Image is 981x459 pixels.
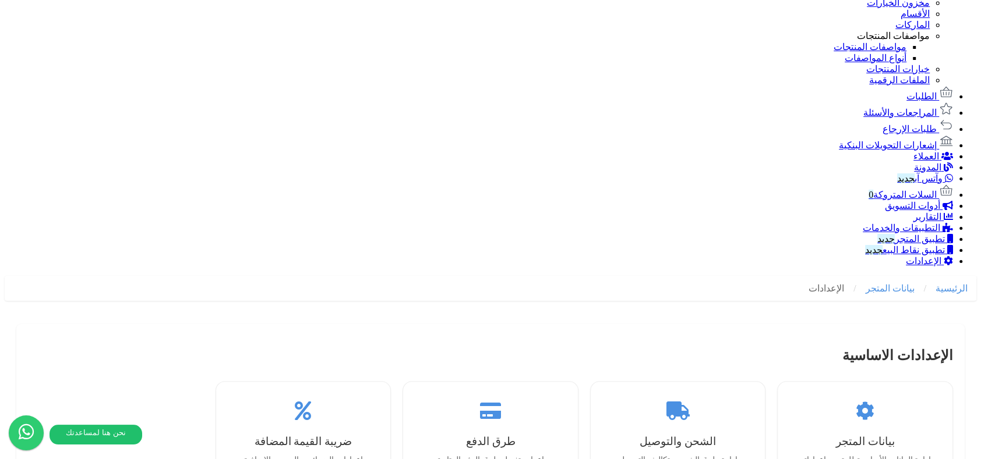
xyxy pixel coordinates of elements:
[906,256,953,266] a: الإعدادات
[883,124,953,134] a: طلبات الإرجاع
[834,42,906,52] a: مواصفات المنتجات
[845,53,906,63] a: أنواع المواصفات
[839,140,953,150] a: إشعارات التحويلات البنكية
[869,190,937,200] span: السلات المتروكة
[914,162,953,172] a: المدونة
[914,162,941,172] span: المدونة
[809,283,844,293] a: الإعدادات
[866,283,915,293] a: بيانات المتجر
[936,283,968,293] a: الرئيسية
[863,223,940,233] span: التطبيقات والخدمات
[865,245,953,255] a: تطبيق نقاط البيعجديد
[869,190,953,200] a: السلات المتروكة0
[797,435,933,448] h3: بيانات المتجر
[897,173,953,183] a: وآتس آبجديد
[863,223,953,233] a: التطبيقات والخدمات
[865,245,945,255] span: تطبيق نقاط البيع
[28,347,953,369] h2: الإعدادات الاساسية
[857,31,930,41] a: مواصفات المنتجات
[863,108,953,118] a: المراجعات والأسئلة
[869,190,873,200] span: 0
[906,256,941,266] span: الإعدادات
[906,91,937,101] span: الطلبات
[866,64,930,74] a: خيارات المنتجات
[901,9,930,19] a: الأقسام
[897,173,915,183] span: جديد
[913,151,953,161] a: العملاء
[863,108,937,118] span: المراجعات والأسئلة
[839,140,937,150] span: إشعارات التحويلات البنكية
[236,435,371,448] h3: ضريبة القيمة المضافة
[877,234,945,244] span: تطبيق المتجر
[611,435,746,448] h3: الشحن والتوصيل
[423,435,558,448] h3: طرق الدفع
[877,234,895,244] span: جديد
[913,212,941,222] span: التقارير
[877,234,953,244] a: تطبيق المتجرجديد
[906,91,953,101] a: الطلبات
[897,173,943,183] span: وآتس آب
[913,151,939,161] span: العملاء
[885,201,940,211] span: أدوات التسويق
[869,75,930,85] a: الملفات الرقمية
[895,20,930,30] a: الماركات
[885,201,953,211] a: أدوات التسويق
[865,245,883,255] span: جديد
[913,212,953,222] a: التقارير
[883,124,937,134] span: طلبات الإرجاع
